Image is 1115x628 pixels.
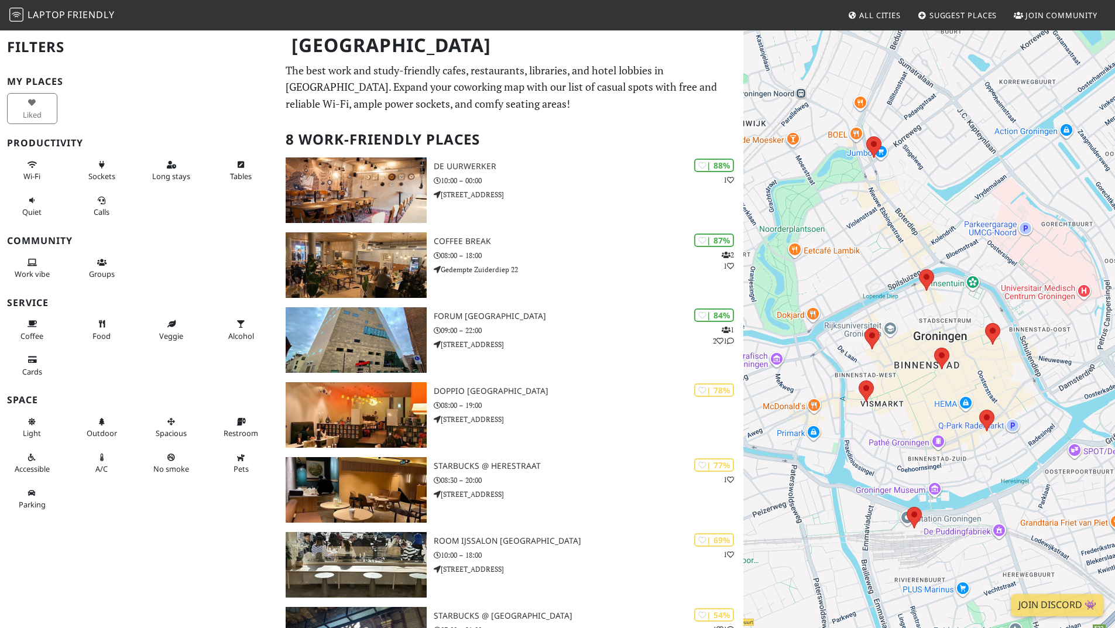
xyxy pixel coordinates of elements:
[286,307,427,373] img: Forum Groningen
[77,191,127,222] button: Calls
[286,122,736,157] h2: 8 Work-Friendly Places
[279,532,743,598] a: Room ijssalon Groningen | 69% 1 Room ijssalon [GEOGRAPHIC_DATA] 10:00 – 18:00 [STREET_ADDRESS]
[9,8,23,22] img: LaptopFriendly
[7,412,57,443] button: Light
[77,314,127,345] button: Food
[156,428,187,438] span: Spacious
[15,464,50,474] span: Accessible
[722,249,734,272] p: 2 1
[153,464,189,474] span: Smoke free
[434,311,743,321] h3: Forum [GEOGRAPHIC_DATA]
[9,5,115,26] a: LaptopFriendly LaptopFriendly
[843,5,905,26] a: All Cities
[15,269,50,279] span: People working
[23,428,41,438] span: Natural light
[146,448,197,479] button: No smoke
[434,250,743,261] p: 08:00 – 18:00
[434,264,743,275] p: Gedempte Zuiderdiep 22
[92,331,111,341] span: Food
[694,234,734,247] div: | 87%
[434,386,743,396] h3: Doppio [GEOGRAPHIC_DATA]
[279,457,743,523] a: Starbucks @ Herestraat | 77% 1 Starbucks @ Herestraat 08:30 – 20:00 [STREET_ADDRESS]
[694,383,734,397] div: | 78%
[434,175,743,186] p: 10:00 – 00:00
[7,29,272,65] h2: Filters
[279,232,743,298] a: Coffee Break | 87% 21 Coffee Break 08:00 – 18:00 Gedempte Zuiderdiep 22
[216,155,266,186] button: Tables
[22,207,42,217] span: Quiet
[7,253,57,284] button: Work vibe
[7,314,57,345] button: Coffee
[7,297,272,308] h3: Service
[434,400,743,411] p: 08:00 – 19:00
[434,611,743,621] h3: Starbucks @ [GEOGRAPHIC_DATA]
[434,536,743,546] h3: Room ijssalon [GEOGRAPHIC_DATA]
[1009,5,1102,26] a: Join Community
[216,448,266,479] button: Pets
[7,448,57,479] button: Accessible
[286,157,427,223] img: De Uurwerker
[279,382,743,448] a: Doppio Groningen | 78% Doppio [GEOGRAPHIC_DATA] 08:00 – 19:00 [STREET_ADDRESS]
[94,207,109,217] span: Video/audio calls
[28,8,66,21] span: Laptop
[434,414,743,425] p: [STREET_ADDRESS]
[1011,594,1103,616] a: Join Discord 👾
[7,394,272,406] h3: Space
[152,171,190,181] span: Long stays
[216,314,266,345] button: Alcohol
[913,5,1002,26] a: Suggest Places
[694,608,734,622] div: | 54%
[216,412,266,443] button: Restroom
[1025,10,1097,20] span: Join Community
[228,331,254,341] span: Alcohol
[146,412,197,443] button: Spacious
[723,174,734,186] p: 1
[286,232,427,298] img: Coffee Break
[434,339,743,350] p: [STREET_ADDRESS]
[159,331,183,341] span: Veggie
[146,155,197,186] button: Long stays
[22,366,42,377] span: Credit cards
[77,412,127,443] button: Outdoor
[234,464,249,474] span: Pet friendly
[434,189,743,200] p: [STREET_ADDRESS]
[282,29,741,61] h1: [GEOGRAPHIC_DATA]
[694,533,734,547] div: | 69%
[88,171,115,181] span: Power sockets
[434,550,743,561] p: 10:00 – 18:00
[286,62,736,112] p: The best work and study-friendly cafes, restaurants, libraries, and hotel lobbies in [GEOGRAPHIC_...
[87,428,117,438] span: Outdoor area
[224,428,258,438] span: Restroom
[279,157,743,223] a: De Uurwerker | 88% 1 De Uurwerker 10:00 – 00:00 [STREET_ADDRESS]
[434,564,743,575] p: [STREET_ADDRESS]
[694,159,734,172] div: | 88%
[7,155,57,186] button: Wi-Fi
[20,331,43,341] span: Coffee
[434,325,743,336] p: 09:00 – 22:00
[19,499,46,510] span: Parking
[77,155,127,186] button: Sockets
[434,162,743,171] h3: De Uurwerker
[7,76,272,87] h3: My Places
[286,532,427,598] img: Room ijssalon Groningen
[713,324,734,346] p: 1 2 1
[434,475,743,486] p: 08:30 – 20:00
[7,483,57,514] button: Parking
[89,269,115,279] span: Group tables
[929,10,997,20] span: Suggest Places
[434,236,743,246] h3: Coffee Break
[859,10,901,20] span: All Cities
[77,448,127,479] button: A/C
[286,457,427,523] img: Starbucks @ Herestraat
[67,8,114,21] span: Friendly
[230,171,252,181] span: Work-friendly tables
[77,253,127,284] button: Groups
[694,308,734,322] div: | 84%
[723,549,734,560] p: 1
[146,314,197,345] button: Veggie
[434,489,743,500] p: [STREET_ADDRESS]
[723,474,734,485] p: 1
[434,461,743,471] h3: Starbucks @ Herestraat
[7,191,57,222] button: Quiet
[23,171,40,181] span: Stable Wi-Fi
